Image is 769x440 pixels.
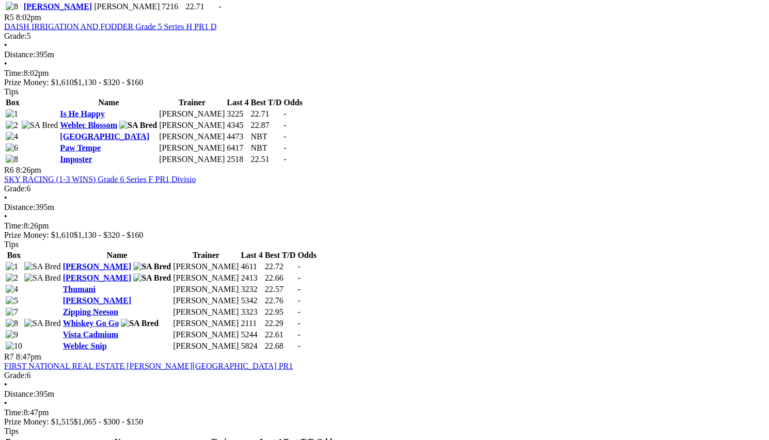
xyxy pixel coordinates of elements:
[264,341,296,351] td: 22.68
[6,341,22,351] img: 10
[226,154,249,165] td: 2518
[63,307,118,316] a: Zipping Neeson
[172,307,239,317] td: [PERSON_NAME]
[4,184,27,193] span: Grade:
[63,319,119,328] a: Whiskey Go Go
[63,296,131,305] a: [PERSON_NAME]
[172,250,239,260] th: Trainer
[24,273,61,283] img: SA Bred
[240,330,263,340] td: 5244
[63,273,131,282] a: [PERSON_NAME]
[4,166,14,174] span: R6
[119,121,157,130] img: SA Bred
[297,296,300,305] span: -
[240,296,263,306] td: 5342
[297,307,300,316] span: -
[24,262,61,271] img: SA Bred
[297,262,300,271] span: -
[218,2,221,11] span: -
[264,330,296,340] td: 22.61
[4,240,19,249] span: Tips
[297,319,300,328] span: -
[283,97,303,108] th: Odds
[60,143,101,152] a: Paw Tempe
[240,318,263,329] td: 2111
[264,250,296,260] th: Best T/D
[74,78,144,87] span: $1,130 - $320 - $160
[4,231,765,240] div: Prize Money: $1,610
[6,330,18,339] img: 9
[4,408,24,417] span: Time:
[24,2,92,11] a: [PERSON_NAME]
[6,2,18,11] img: 8
[250,132,282,142] td: NBT
[6,109,18,119] img: 1
[284,132,286,141] span: -
[159,109,225,119] td: [PERSON_NAME]
[4,221,24,230] span: Time:
[4,22,216,31] a: DAISH IRRIGATION AND FODDER Grade 5 Series H PR1 D
[6,262,18,271] img: 1
[4,371,765,380] div: 6
[4,362,293,370] a: FIRST NATIONAL REAL ESTATE [PERSON_NAME][GEOGRAPHIC_DATA] PR1
[264,307,296,317] td: 22.95
[250,143,282,153] td: NBT
[4,212,7,221] span: •
[226,120,249,131] td: 4345
[172,341,239,351] td: [PERSON_NAME]
[172,296,239,306] td: [PERSON_NAME]
[172,330,239,340] td: [PERSON_NAME]
[6,143,18,153] img: 6
[4,427,19,435] span: Tips
[4,13,14,22] span: R5
[297,341,300,350] span: -
[4,175,196,184] a: SKY RACING (1-3 WINS) Grade 6 Series F PR1 Divisio
[121,319,159,328] img: SA Bred
[133,262,171,271] img: SA Bred
[60,132,149,141] a: [GEOGRAPHIC_DATA]
[4,193,7,202] span: •
[226,97,249,108] th: Last 4
[159,120,225,131] td: [PERSON_NAME]
[4,50,35,59] span: Distance:
[63,262,131,271] a: [PERSON_NAME]
[4,203,765,212] div: 395m
[159,132,225,142] td: [PERSON_NAME]
[4,380,7,389] span: •
[6,155,18,164] img: 8
[4,69,765,78] div: 8:02pm
[297,330,300,339] span: -
[185,2,217,12] td: 22.71
[6,319,18,328] img: 8
[172,318,239,329] td: [PERSON_NAME]
[6,285,18,294] img: 4
[62,250,172,260] th: Name
[4,50,765,59] div: 395m
[16,13,41,22] span: 8:02pm
[159,143,225,153] td: [PERSON_NAME]
[4,221,765,231] div: 8:26pm
[264,273,296,283] td: 22.66
[159,97,225,108] th: Trainer
[60,121,117,129] a: Weblec Blossom
[297,250,317,260] th: Odds
[6,296,18,305] img: 5
[159,154,225,165] td: [PERSON_NAME]
[133,273,171,283] img: SA Bred
[172,273,239,283] td: [PERSON_NAME]
[6,307,18,317] img: 7
[4,69,24,77] span: Time:
[4,417,765,427] div: Prize Money: $1,515
[250,97,282,108] th: Best T/D
[22,121,58,130] img: SA Bred
[172,262,239,272] td: [PERSON_NAME]
[4,31,27,40] span: Grade:
[74,417,144,426] span: $1,065 - $300 - $150
[74,231,144,239] span: $1,130 - $320 - $160
[4,203,35,211] span: Distance:
[60,109,104,118] a: Is He Happy
[226,132,249,142] td: 4473
[4,408,765,417] div: 8:47pm
[226,143,249,153] td: 6417
[4,352,14,361] span: R7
